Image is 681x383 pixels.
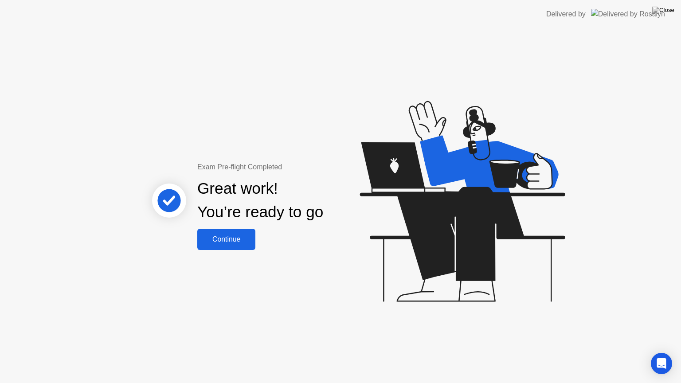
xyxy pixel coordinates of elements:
[197,162,380,172] div: Exam Pre-flight Completed
[652,7,674,14] img: Close
[546,9,586,20] div: Delivered by
[651,353,672,374] div: Open Intercom Messenger
[200,235,253,243] div: Continue
[591,9,665,19] img: Delivered by Rosalyn
[197,177,323,224] div: Great work! You’re ready to go
[197,229,255,250] button: Continue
